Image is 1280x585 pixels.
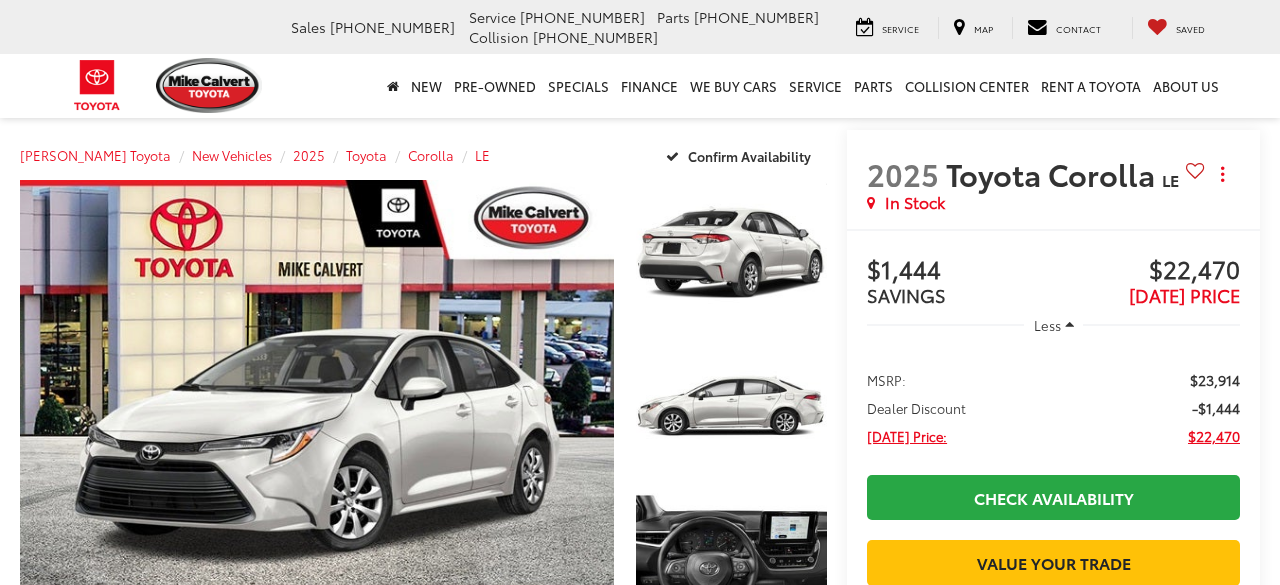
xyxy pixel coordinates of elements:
[520,7,645,27] span: [PHONE_NUMBER]
[657,7,690,27] span: Parts
[346,146,387,164] a: Toyota
[1129,282,1240,308] span: [DATE] PRICE
[974,22,993,35] span: Map
[381,54,405,118] a: Home
[867,282,946,308] span: SAVINGS
[899,54,1035,118] a: Collision Center
[636,334,827,477] a: Expand Photo 2
[156,58,262,113] img: Mike Calvert Toyota
[1132,17,1220,39] a: My Saved Vehicles
[542,54,615,118] a: Specials
[1035,54,1147,118] a: Rent a Toyota
[469,27,529,47] span: Collision
[636,180,827,323] a: Expand Photo 1
[1056,22,1101,35] span: Contact
[469,7,516,27] span: Service
[60,53,135,118] img: Toyota
[330,17,455,37] span: [PHONE_NUMBER]
[1190,370,1240,390] span: $23,914
[688,147,811,165] span: Confirm Availability
[192,146,272,164] a: New Vehicles
[405,54,448,118] a: New
[946,152,1162,195] span: Toyota Corolla
[694,7,819,27] span: [PHONE_NUMBER]
[1188,426,1240,446] span: $22,470
[867,256,1053,286] span: $1,444
[867,398,966,418] span: Dealer Discount
[533,27,658,47] span: [PHONE_NUMBER]
[867,540,1240,585] a: Value Your Trade
[867,475,1240,520] a: Check Availability
[1221,166,1224,182] span: dropdown dots
[841,17,934,39] a: Service
[1034,316,1061,334] span: Less
[848,54,899,118] a: Parts
[1205,156,1240,191] button: Actions
[293,146,325,164] a: 2025
[885,191,945,214] span: In Stock
[938,17,1008,39] a: Map
[1176,22,1205,35] span: Saved
[475,146,490,164] a: LE
[882,22,919,35] span: Service
[408,146,454,164] a: Corolla
[1147,54,1225,118] a: About Us
[291,17,326,37] span: Sales
[634,333,829,480] img: 2025 Toyota Corolla LE
[655,138,828,173] button: Confirm Availability
[1162,168,1179,191] span: LE
[867,426,947,446] span: [DATE] Price:
[1012,17,1116,39] a: Contact
[448,54,542,118] a: Pre-Owned
[684,54,783,118] a: WE BUY CARS
[867,370,906,390] span: MSRP:
[867,152,939,195] span: 2025
[20,146,171,164] a: [PERSON_NAME] Toyota
[1054,256,1240,286] span: $22,470
[634,178,829,325] img: 2025 Toyota Corolla LE
[615,54,684,118] a: Finance
[1024,307,1084,343] button: Less
[1192,398,1240,418] span: -$1,444
[783,54,848,118] a: Service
